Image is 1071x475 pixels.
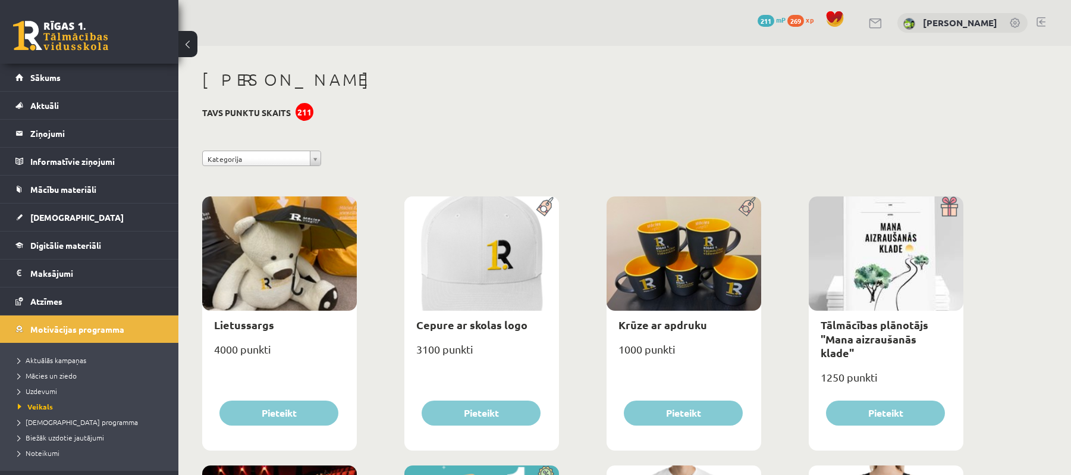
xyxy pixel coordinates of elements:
[923,17,997,29] a: [PERSON_NAME]
[202,70,963,90] h1: [PERSON_NAME]
[15,204,164,231] a: [DEMOGRAPHIC_DATA]
[13,21,108,51] a: Rīgas 1. Tālmācības vidusskola
[15,287,164,315] a: Atzīmes
[903,18,915,30] img: Aleksandrs Rjabovs
[15,148,164,175] a: Informatīvie ziņojumi
[18,433,104,442] span: Biežāk uzdotie jautājumi
[15,315,164,343] a: Motivācijas programma
[18,371,77,380] span: Mācies un ziedo
[416,318,527,332] a: Cepure ar skolas logo
[219,401,338,426] button: Pieteikt
[18,355,86,365] span: Aktuālās kampaņas
[15,176,164,203] a: Mācību materiāli
[18,370,167,381] a: Mācies un ziedo
[18,432,167,443] a: Biežāk uzdotie jautājumi
[787,15,804,27] span: 269
[18,401,167,412] a: Veikals
[15,260,164,287] a: Maksājumi
[30,240,101,251] span: Digitālie materiāli
[15,64,164,91] a: Sākums
[214,318,274,332] a: Lietussargs
[532,196,559,217] img: Populāra prece
[18,417,138,427] span: [DEMOGRAPHIC_DATA] programma
[787,15,819,24] a: 269 xp
[202,339,357,369] div: 4000 punkti
[15,232,164,259] a: Digitālie materiāli
[404,339,559,369] div: 3100 punkti
[826,401,945,426] button: Pieteikt
[937,196,963,217] img: Dāvana ar pārsteigumu
[809,367,963,397] div: 1250 punkti
[18,417,167,427] a: [DEMOGRAPHIC_DATA] programma
[821,318,928,360] a: Tālmācības plānotājs "Mana aizraušanās klade"
[30,260,164,287] legend: Maksājumi
[30,148,164,175] legend: Informatīvie ziņojumi
[30,100,59,111] span: Aktuāli
[30,296,62,307] span: Atzīmes
[618,318,707,332] a: Krūze ar apdruku
[18,448,167,458] a: Noteikumi
[806,15,814,24] span: xp
[422,401,541,426] button: Pieteikt
[607,339,761,369] div: 1000 punkti
[30,212,124,223] span: [DEMOGRAPHIC_DATA]
[15,92,164,119] a: Aktuāli
[758,15,786,24] a: 211 mP
[15,120,164,147] a: Ziņojumi
[624,401,743,426] button: Pieteikt
[18,355,167,365] a: Aktuālās kampaņas
[30,120,164,147] legend: Ziņojumi
[18,448,59,458] span: Noteikumi
[18,386,167,396] a: Uzdevumi
[18,386,57,396] span: Uzdevumi
[208,151,305,167] span: Kategorija
[202,108,291,118] h3: Tavs punktu skaits
[296,103,313,121] div: 211
[30,324,124,335] span: Motivācijas programma
[30,72,61,83] span: Sākums
[776,15,786,24] span: mP
[758,15,774,27] span: 211
[30,184,96,195] span: Mācību materiāli
[18,402,53,411] span: Veikals
[202,151,321,166] a: Kategorija
[734,196,761,217] img: Populāra prece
